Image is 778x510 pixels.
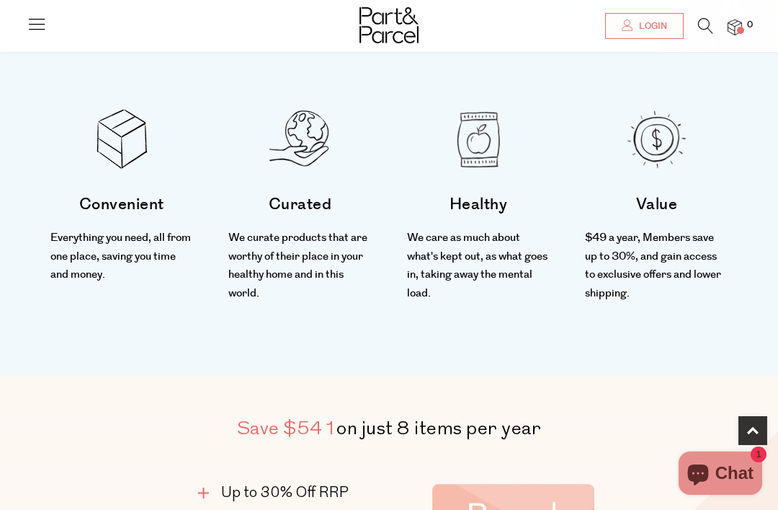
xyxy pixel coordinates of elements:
img: Part&Parcel [359,7,419,43]
p: We curate products that are worthy of their place in your healthy home and in this world. [228,229,371,302]
inbox-online-store-chat: Shopify online store chat [674,452,766,498]
span: Save $541 [237,416,337,441]
a: 0 [728,19,742,35]
img: part&parcel icon [626,109,687,170]
h4: Convenient [50,191,193,218]
h4: Value [585,191,728,218]
img: part&parcel icon [91,109,152,170]
img: part&parcel icon [269,109,330,170]
p: We care as much about what's kept out, as what goes in, taking away the mental load. [407,229,550,302]
h4: Curated [228,191,371,218]
p: $49 a year, Members save up to 30%, and gain access to exclusive offers and lower shipping. [585,229,728,302]
li: Up to 30% Off RRP [198,483,382,504]
p: Everything you need, all from one place, saving you time and money. [50,229,193,284]
h4: Healthy [407,191,550,218]
img: part&parcel icon [448,109,509,170]
h2: on just 8 items per year [140,413,638,444]
a: Login [605,13,684,39]
span: 0 [743,19,756,32]
span: Login [635,20,667,32]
